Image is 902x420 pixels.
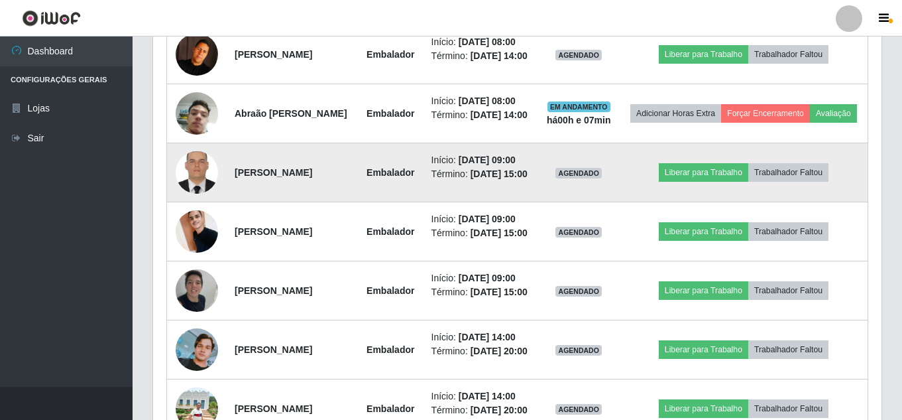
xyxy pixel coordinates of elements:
[235,49,312,60] strong: [PERSON_NAME]
[366,108,414,119] strong: Embalador
[235,167,312,178] strong: [PERSON_NAME]
[471,346,528,356] time: [DATE] 20:00
[235,285,312,296] strong: [PERSON_NAME]
[176,203,218,259] img: 1731507824310.jpeg
[471,228,528,238] time: [DATE] 15:00
[431,330,530,344] li: Início:
[235,344,312,355] strong: [PERSON_NAME]
[459,273,516,283] time: [DATE] 09:00
[235,108,347,119] strong: Abraão [PERSON_NAME]
[431,167,530,181] li: Término:
[659,163,748,182] button: Liberar para Trabalho
[748,399,828,418] button: Trabalhador Faltou
[471,50,528,61] time: [DATE] 14:00
[748,281,828,300] button: Trabalhador Faltou
[748,45,828,64] button: Trabalhador Faltou
[659,340,748,359] button: Liberar para Trabalho
[176,145,218,201] img: 1740417182647.jpeg
[721,104,810,123] button: Forçar Encerramento
[366,403,414,414] strong: Embalador
[431,108,530,122] li: Término:
[555,286,602,297] span: AGENDADO
[366,344,414,355] strong: Embalador
[235,403,312,414] strong: [PERSON_NAME]
[459,36,516,47] time: [DATE] 08:00
[555,227,602,238] span: AGENDADO
[366,226,414,237] strong: Embalador
[748,163,828,182] button: Trabalhador Faltou
[459,332,516,342] time: [DATE] 14:00
[555,50,602,60] span: AGENDADO
[431,94,530,108] li: Início:
[659,45,748,64] button: Liberar para Trabalho
[547,115,611,125] strong: há 00 h e 07 min
[471,287,528,297] time: [DATE] 15:00
[659,222,748,241] button: Liberar para Trabalho
[459,96,516,106] time: [DATE] 08:00
[176,262,218,318] img: 1746059962066.jpeg
[748,222,828,241] button: Trabalhador Faltou
[555,404,602,415] span: AGENDADO
[366,49,414,60] strong: Embalador
[366,167,414,178] strong: Embalador
[459,155,516,165] time: [DATE] 09:00
[431,403,530,417] li: Término:
[659,399,748,418] button: Liberar para Trabalho
[176,33,218,76] img: 1696853785508.jpeg
[431,389,530,403] li: Início:
[431,212,530,226] li: Início:
[630,104,721,123] button: Adicionar Horas Extra
[235,226,312,237] strong: [PERSON_NAME]
[459,214,516,224] time: [DATE] 09:00
[471,109,528,120] time: [DATE] 14:00
[431,35,530,49] li: Início:
[471,169,528,179] time: [DATE] 15:00
[555,345,602,356] span: AGENDADO
[431,285,530,299] li: Término:
[366,285,414,296] strong: Embalador
[22,10,81,27] img: CoreUI Logo
[810,104,857,123] button: Avaliação
[748,340,828,359] button: Trabalhador Faltou
[555,168,602,178] span: AGENDADO
[471,405,528,415] time: [DATE] 20:00
[431,271,530,285] li: Início:
[431,226,530,240] li: Término:
[431,49,530,63] li: Término:
[547,102,610,112] span: EM ANDAMENTO
[431,153,530,167] li: Início:
[431,344,530,358] li: Término:
[176,76,218,151] img: 1744297850969.jpeg
[459,391,516,401] time: [DATE] 14:00
[176,328,218,371] img: 1713284102514.jpeg
[659,281,748,300] button: Liberar para Trabalho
